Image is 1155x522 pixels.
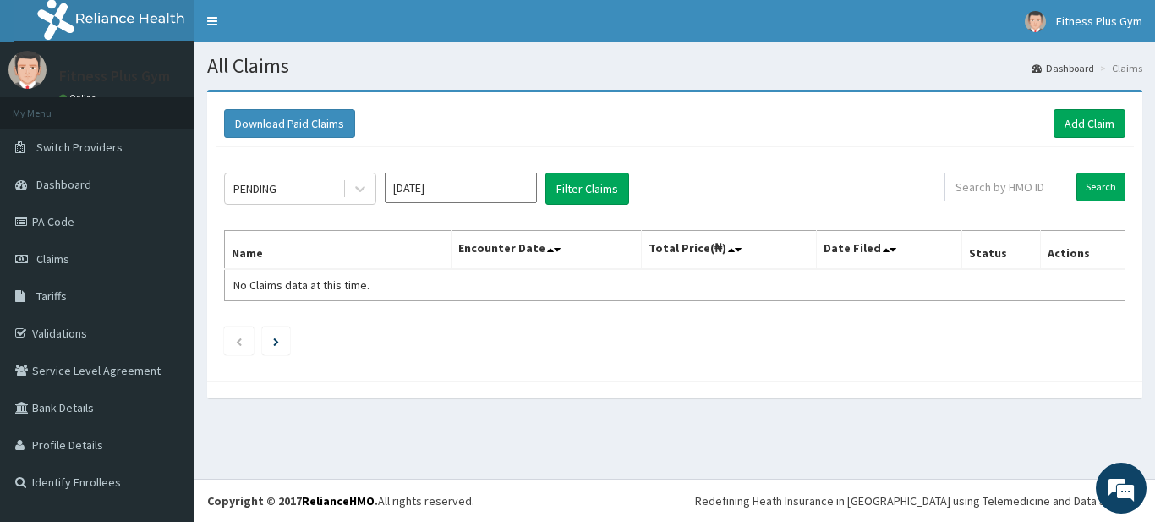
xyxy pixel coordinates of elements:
[36,140,123,155] span: Switch Providers
[225,231,452,270] th: Name
[59,92,100,104] a: Online
[207,55,1142,77] h1: All Claims
[207,493,378,508] strong: Copyright © 2017 .
[233,277,369,293] span: No Claims data at this time.
[1025,11,1046,32] img: User Image
[385,173,537,203] input: Select Month and Year
[224,109,355,138] button: Download Paid Claims
[302,493,375,508] a: RelianceHMO
[452,231,641,270] th: Encounter Date
[1076,173,1125,201] input: Search
[36,177,91,192] span: Dashboard
[59,69,170,84] p: Fitness Plus Gym
[641,231,817,270] th: Total Price(₦)
[1040,231,1125,270] th: Actions
[36,288,67,304] span: Tariffs
[8,51,47,89] img: User Image
[233,180,276,197] div: PENDING
[1054,109,1125,138] a: Add Claim
[545,173,629,205] button: Filter Claims
[1096,61,1142,75] li: Claims
[235,333,243,349] a: Previous page
[817,231,962,270] th: Date Filed
[1032,61,1094,75] a: Dashboard
[944,173,1070,201] input: Search by HMO ID
[1056,14,1142,29] span: Fitness Plus Gym
[695,492,1142,509] div: Redefining Heath Insurance in [GEOGRAPHIC_DATA] using Telemedicine and Data Science!
[962,231,1041,270] th: Status
[194,479,1155,522] footer: All rights reserved.
[273,333,279,349] a: Next page
[36,251,69,266] span: Claims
